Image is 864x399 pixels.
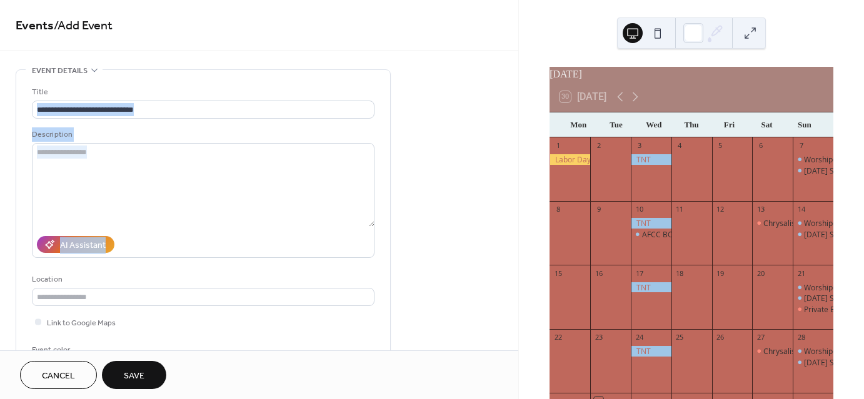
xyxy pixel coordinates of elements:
div: Chrysalis [763,346,795,357]
div: [DATE] [550,67,833,82]
div: 14 [796,205,806,214]
div: 27 [756,333,765,342]
div: 1 [553,141,563,150]
div: Mon [560,112,597,137]
div: Private Event - Gym [793,304,833,315]
div: 12 [716,205,725,214]
div: TNT [631,154,671,165]
span: Save [124,370,144,383]
div: 11 [675,205,685,214]
div: 5 [716,141,725,150]
div: 10 [635,205,644,214]
div: TNT [631,346,671,357]
div: 23 [594,333,603,342]
div: Worship@AFCC! [804,154,860,165]
div: 9 [594,205,603,214]
div: AI Assistant [60,239,106,252]
div: TNT [631,218,671,229]
div: Sunday School [793,165,833,176]
div: Worship@AFCC! [804,282,860,293]
div: 26 [716,333,725,342]
button: Save [102,361,166,389]
div: 18 [675,268,685,278]
div: 20 [756,268,765,278]
div: Wed [635,112,673,137]
div: Labor Day [550,154,590,165]
div: 4 [675,141,685,150]
div: 21 [796,268,806,278]
div: Location [32,273,372,286]
div: [DATE] School [804,357,853,368]
div: 24 [635,333,644,342]
div: 15 [553,268,563,278]
span: Event details [32,64,88,77]
span: / Add Event [54,14,113,38]
div: 2 [594,141,603,150]
div: Chrysalis [763,218,795,229]
div: 28 [796,333,806,342]
div: AFCC BOARD MEETING [631,229,671,240]
div: Thu [673,112,710,137]
div: Chrysalis [752,218,793,229]
span: Cancel [42,370,75,383]
div: 13 [756,205,765,214]
div: Description [32,128,372,141]
div: Title [32,86,372,99]
div: Sunday School [793,357,833,368]
div: 7 [796,141,806,150]
div: 16 [594,268,603,278]
div: Sun [786,112,823,137]
div: Event color [32,343,126,357]
div: Chrysalis [752,346,793,357]
div: 8 [553,205,563,214]
div: Sunday School [793,229,833,240]
div: Worship@AFCC! [793,154,833,165]
div: Sat [748,112,785,137]
div: TNT [631,282,671,293]
div: 6 [756,141,765,150]
div: 17 [635,268,644,278]
div: Worship@AFCC! [804,346,860,357]
div: Worship@AFCC! [793,282,833,293]
span: Link to Google Maps [47,317,116,330]
div: Worship@AFCC! [804,218,860,229]
div: 22 [553,333,563,342]
div: Sunday School [793,293,833,303]
div: 25 [675,333,685,342]
div: Tue [597,112,635,137]
div: 19 [716,268,725,278]
div: [DATE] School [804,229,853,240]
button: AI Assistant [37,236,114,253]
div: 3 [635,141,644,150]
div: [DATE] School [804,293,853,303]
div: Fri [710,112,748,137]
div: Worship@AFCC! [793,218,833,229]
div: AFCC BOARD MEETING [642,229,723,240]
div: [DATE] School [804,165,853,176]
button: Cancel [20,361,97,389]
a: Events [16,14,54,38]
div: Worship@AFCC! [793,346,833,357]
